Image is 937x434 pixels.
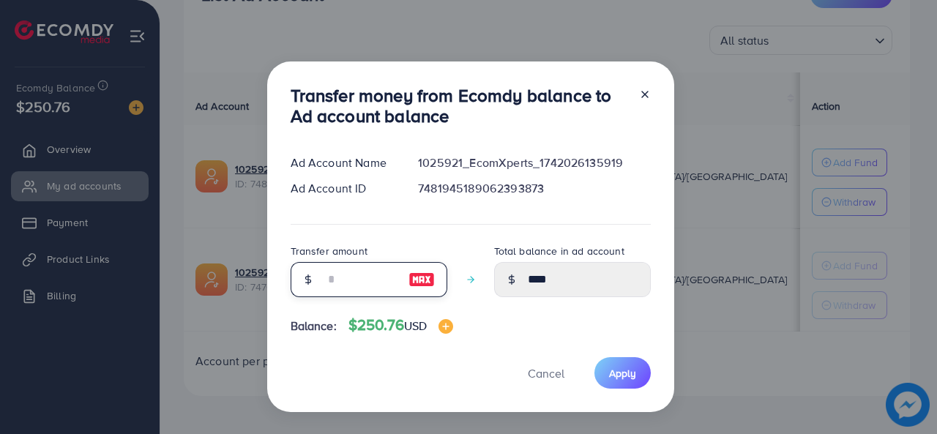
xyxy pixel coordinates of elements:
[406,180,662,197] div: 7481945189062393873
[594,357,651,389] button: Apply
[406,154,662,171] div: 1025921_EcomXperts_1742026135919
[609,366,636,381] span: Apply
[291,244,367,258] label: Transfer amount
[528,365,564,381] span: Cancel
[408,271,435,288] img: image
[509,357,583,389] button: Cancel
[494,244,624,258] label: Total balance in ad account
[291,85,627,127] h3: Transfer money from Ecomdy balance to Ad account balance
[291,318,337,334] span: Balance:
[279,154,407,171] div: Ad Account Name
[279,180,407,197] div: Ad Account ID
[348,316,454,334] h4: $250.76
[438,319,453,334] img: image
[404,318,427,334] span: USD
